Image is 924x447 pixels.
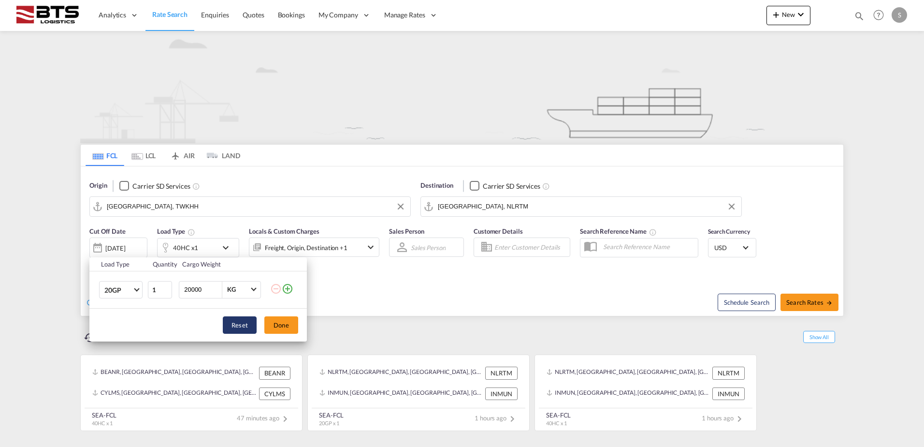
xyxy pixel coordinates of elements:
[227,285,236,293] div: KG
[223,316,257,334] button: Reset
[104,285,132,295] span: 20GP
[183,282,222,298] input: Enter Weight
[270,283,282,295] md-icon: icon-minus-circle-outline
[282,283,293,295] md-icon: icon-plus-circle-outline
[147,257,177,271] th: Quantity
[99,281,143,298] md-select: Choose: 20GP
[264,316,298,334] button: Done
[148,281,172,298] input: Qty
[89,257,147,271] th: Load Type
[182,260,264,268] div: Cargo Weight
